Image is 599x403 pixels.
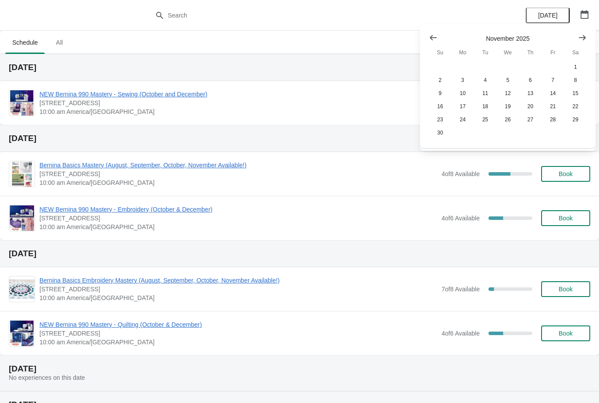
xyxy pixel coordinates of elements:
[474,100,496,113] button: Tuesday November 18 2025
[538,12,557,19] span: [DATE]
[496,74,519,87] button: Wednesday November 5 2025
[39,214,437,223] span: [STREET_ADDRESS]
[564,100,587,113] button: Saturday November 22 2025
[564,113,587,126] button: Saturday November 29 2025
[39,205,437,214] span: NEW Bernina 990 Mastery - Embroidery (October & December)
[564,74,587,87] button: Saturday November 8 2025
[9,374,85,381] span: No experiences on this date
[39,99,437,107] span: [STREET_ADDRESS]
[39,320,437,329] span: NEW Bernina 990 Mastery - Quilting (October & December)
[442,330,480,337] span: 4 of 6 Available
[559,286,573,293] span: Book
[442,215,480,222] span: 4 of 6 Available
[542,87,564,100] button: Friday November 14 2025
[451,87,474,100] button: Monday November 10 2025
[451,100,474,113] button: Monday November 17 2025
[542,74,564,87] button: Friday November 7 2025
[5,35,45,50] span: Schedule
[429,74,451,87] button: Sunday November 2 2025
[39,293,437,302] span: 10:00 am America/[GEOGRAPHIC_DATA]
[39,161,437,170] span: Bernina Basics Mastery (August, September, October, November Available!)
[519,87,542,100] button: Thursday November 13 2025
[9,63,590,72] h2: [DATE]
[429,100,451,113] button: Sunday November 16 2025
[429,87,451,100] button: Sunday November 9 2025
[541,281,590,297] button: Book
[519,45,542,60] th: Thursday
[451,45,474,60] th: Monday
[39,276,437,285] span: Bernina Basics Embroidery Mastery (August, September, October, November Available!)
[541,166,590,182] button: Book
[39,178,437,187] span: 10:00 am America/[GEOGRAPHIC_DATA]
[442,286,480,293] span: 7 of 8 Available
[9,249,590,258] h2: [DATE]
[474,45,496,60] th: Tuesday
[559,215,573,222] span: Book
[39,107,437,116] span: 10:00 am America/[GEOGRAPHIC_DATA]
[559,170,573,177] span: Book
[39,90,437,99] span: NEW Bernina 990 Mastery - Sewing (October and December)
[168,7,449,23] input: Search
[442,170,480,177] span: 4 of 8 Available
[10,90,34,116] img: NEW Bernina 990 Mastery - Sewing (October and December) | 1300 Salem Rd SW, Suite 350, Rochester,...
[429,126,451,139] button: Sunday November 30 2025
[429,113,451,126] button: Sunday November 23 2025
[429,45,451,60] th: Sunday
[519,113,542,126] button: Thursday November 27 2025
[519,100,542,113] button: Thursday November 20 2025
[10,321,34,346] img: NEW Bernina 990 Mastery - Quilting (October & December) | 1300 Salem Rd SW, Suite 350, Rochester,...
[542,45,564,60] th: Friday
[9,279,35,298] img: Bernina Basics Embroidery Mastery (August, September, October, November Available!) | 1300 Salem ...
[9,364,590,373] h2: [DATE]
[474,113,496,126] button: Tuesday November 25 2025
[542,113,564,126] button: Friday November 28 2025
[496,45,519,60] th: Wednesday
[496,100,519,113] button: Wednesday November 19 2025
[564,45,587,60] th: Saturday
[474,87,496,100] button: Tuesday November 11 2025
[12,161,32,187] img: Bernina Basics Mastery (August, September, October, November Available!) | 1300 Salem Rd SW, Suit...
[425,30,441,46] button: Show previous month, October 2025
[564,60,587,74] button: Saturday November 1 2025
[564,87,587,100] button: Saturday November 15 2025
[451,113,474,126] button: Monday November 24 2025
[519,74,542,87] button: Thursday November 6 2025
[39,170,437,178] span: [STREET_ADDRESS]
[39,329,437,338] span: [STREET_ADDRESS]
[474,74,496,87] button: Tuesday November 4 2025
[10,205,34,231] img: NEW Bernina 990 Mastery - Embroidery (October & December) | 1300 Salem Rd SW, Suite 350, Rocheste...
[39,338,437,346] span: 10:00 am America/[GEOGRAPHIC_DATA]
[559,330,573,337] span: Book
[574,30,590,46] button: Show next month, December 2025
[9,134,590,143] h2: [DATE]
[541,325,590,341] button: Book
[526,7,570,23] button: [DATE]
[496,113,519,126] button: Wednesday November 26 2025
[48,35,70,50] span: All
[451,74,474,87] button: Monday November 3 2025
[39,285,437,293] span: [STREET_ADDRESS]
[496,87,519,100] button: Wednesday November 12 2025
[542,100,564,113] button: Friday November 21 2025
[541,210,590,226] button: Book
[39,223,437,231] span: 10:00 am America/[GEOGRAPHIC_DATA]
